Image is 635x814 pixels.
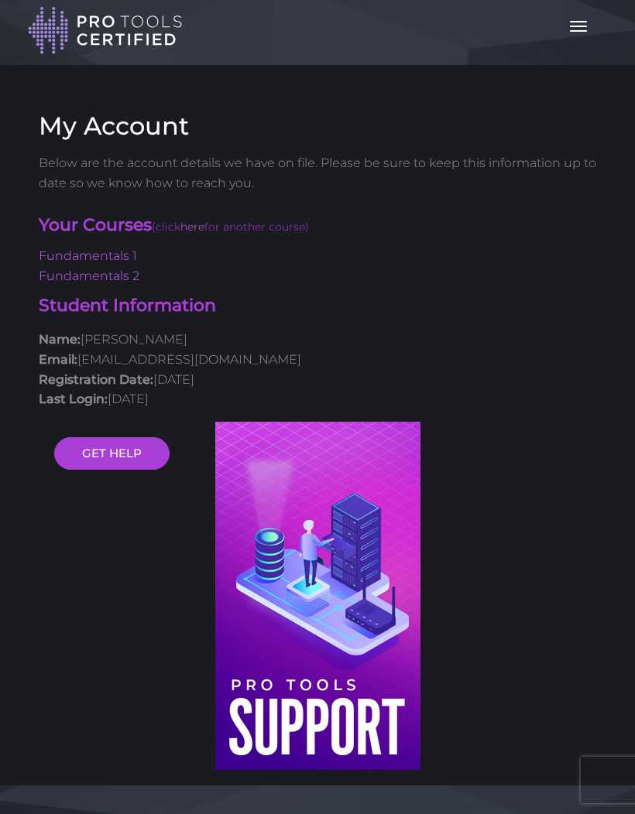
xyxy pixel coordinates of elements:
p: [PERSON_NAME] [EMAIL_ADDRESS][DOMAIN_NAME] [DATE] [DATE] [39,330,596,409]
strong: Last Login: [39,392,108,406]
a: Fundamentals 1 [39,248,137,263]
a: GET HELP [54,437,170,470]
span: (click for another course) [152,220,309,234]
p: Below are the account details we have on file. Please be sure to keep this information up to date... [39,153,596,193]
a: here [180,220,204,234]
strong: Name: [39,332,81,347]
h3: My Account [39,111,596,141]
img: Pro Tools Certified Logo [28,5,183,56]
a: Fundamentals 2 [39,268,139,283]
strong: Registration Date: [39,372,153,387]
h4: Your Courses [39,214,596,239]
h4: Student Information [39,294,596,318]
strong: Email: [39,352,77,367]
